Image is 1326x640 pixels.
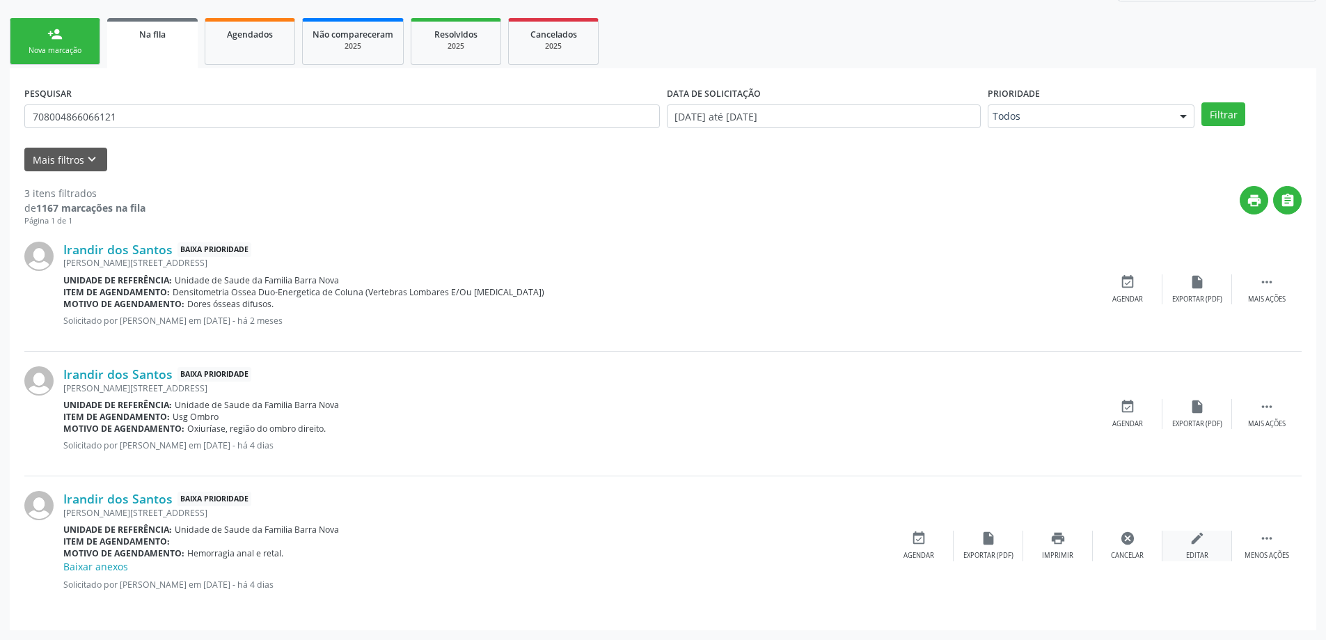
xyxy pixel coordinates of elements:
div: Editar [1186,551,1208,561]
div: Agendar [1112,419,1143,429]
div: [PERSON_NAME][STREET_ADDRESS] [63,507,884,519]
i: insert_drive_file [1190,274,1205,290]
label: DATA DE SOLICITAÇÃO [667,83,761,104]
i: keyboard_arrow_down [84,152,100,167]
i: event_available [1120,399,1135,414]
span: Todos [993,109,1166,123]
i:  [1280,193,1295,208]
span: Densitometria Ossea Duo-Energetica de Coluna (Vertebras Lombares E/Ou [MEDICAL_DATA]) [173,286,544,298]
p: Solicitado por [PERSON_NAME] em [DATE] - há 2 meses [63,315,1093,327]
div: 2025 [313,41,393,52]
i: cancel [1120,531,1135,546]
span: Hemorragia anal e retal. [187,547,283,559]
div: Menos ações [1245,551,1289,561]
div: 2025 [519,41,588,52]
button: Filtrar [1201,102,1245,126]
i: insert_drive_file [981,531,996,546]
i: print [1247,193,1262,208]
span: Resolvidos [434,29,477,40]
i:  [1259,399,1274,414]
a: Baixar anexos [63,560,128,573]
b: Item de agendamento: [63,286,170,298]
div: Cancelar [1111,551,1144,561]
span: Na fila [139,29,166,40]
b: Motivo de agendamento: [63,547,184,559]
img: img [24,366,54,396]
b: Item de agendamento: [63,411,170,423]
div: Agendar [903,551,934,561]
span: Unidade de Saude da Familia Barra Nova [175,524,339,536]
div: [PERSON_NAME][STREET_ADDRESS] [63,257,1093,269]
p: Solicitado por [PERSON_NAME] em [DATE] - há 4 dias [63,579,884,591]
i: event_available [1120,274,1135,290]
span: Usg Ombro [173,411,219,423]
img: img [24,491,54,520]
input: Nome, CNS [24,104,660,128]
label: Prioridade [988,83,1040,104]
b: Unidade de referência: [63,274,172,286]
div: Mais ações [1248,419,1286,429]
button: print [1240,186,1268,214]
div: [PERSON_NAME][STREET_ADDRESS] [63,382,1093,394]
img: img [24,242,54,271]
button: Mais filtroskeyboard_arrow_down [24,148,107,172]
div: Nova marcação [20,45,90,56]
span: Baixa Prioridade [177,367,251,382]
div: 2025 [421,41,491,52]
p: Solicitado por [PERSON_NAME] em [DATE] - há 4 dias [63,439,1093,451]
i: print [1050,531,1066,546]
button:  [1273,186,1302,214]
div: Página 1 de 1 [24,215,145,227]
div: person_add [47,26,63,42]
a: Irandir dos Santos [63,242,173,257]
div: Mais ações [1248,295,1286,304]
b: Motivo de agendamento: [63,423,184,435]
span: Unidade de Saude da Familia Barra Nova [175,274,339,286]
i:  [1259,531,1274,546]
a: Irandir dos Santos [63,491,173,506]
div: de [24,201,145,215]
i:  [1259,274,1274,290]
div: Agendar [1112,295,1143,304]
div: Exportar (PDF) [1172,295,1222,304]
input: Selecione um intervalo [667,104,981,128]
label: PESQUISAR [24,83,72,104]
b: Motivo de agendamento: [63,298,184,310]
div: Exportar (PDF) [1172,419,1222,429]
div: Imprimir [1042,551,1073,561]
span: Cancelados [530,29,577,40]
span: Não compareceram [313,29,393,40]
span: Oxiuríase, região do ombro direito. [187,423,326,435]
i: insert_drive_file [1190,399,1205,414]
span: Baixa Prioridade [177,242,251,257]
div: Exportar (PDF) [963,551,1013,561]
span: Dores ósseas difusos. [187,298,274,310]
span: Unidade de Saude da Familia Barra Nova [175,399,339,411]
i: event_available [911,531,926,546]
a: Irandir dos Santos [63,366,173,382]
b: Unidade de referência: [63,399,172,411]
i: edit [1190,531,1205,546]
span: Baixa Prioridade [177,492,251,506]
strong: 1167 marcações na fila [36,201,145,214]
div: 3 itens filtrados [24,186,145,201]
b: Item de agendamento: [63,536,170,547]
b: Unidade de referência: [63,524,172,536]
span: Agendados [227,29,273,40]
